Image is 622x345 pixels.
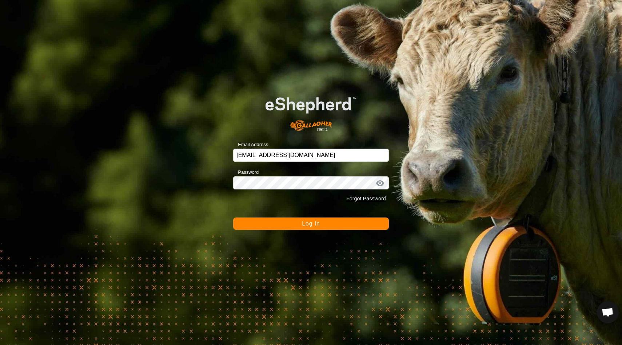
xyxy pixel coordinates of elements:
[233,169,259,176] label: Password
[233,149,389,162] input: Email Address
[249,84,373,137] img: E-shepherd Logo
[233,141,268,148] label: Email Address
[302,220,320,227] span: Log In
[233,217,389,230] button: Log In
[597,301,619,323] div: Open chat
[346,196,386,201] a: Forgot Password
